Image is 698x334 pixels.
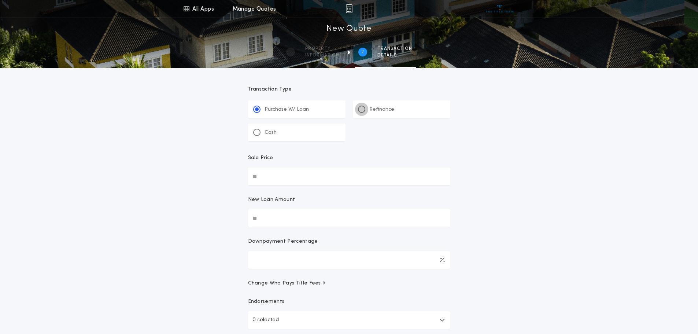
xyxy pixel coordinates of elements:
[248,280,450,287] button: Change Who Pays Title Fees
[265,129,277,136] p: Cash
[252,316,279,324] p: 0 selected
[265,106,309,113] p: Purchase W/ Loan
[248,86,450,93] p: Transaction Type
[305,46,339,52] span: Property
[248,154,273,162] p: Sale Price
[248,251,450,269] input: Downpayment Percentage
[248,298,450,305] p: Endorsements
[248,168,450,185] input: Sale Price
[361,49,364,55] h2: 2
[248,196,295,203] p: New Loan Amount
[377,52,412,58] span: details
[369,106,394,113] p: Refinance
[248,280,327,287] span: Change Who Pays Title Fees
[248,209,450,227] input: New Loan Amount
[305,52,339,58] span: information
[346,4,352,13] img: img
[248,238,318,245] p: Downpayment Percentage
[326,23,371,35] h1: New Quote
[486,5,513,12] img: vs-icon
[377,46,412,52] span: Transaction
[248,311,450,329] button: 0 selected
